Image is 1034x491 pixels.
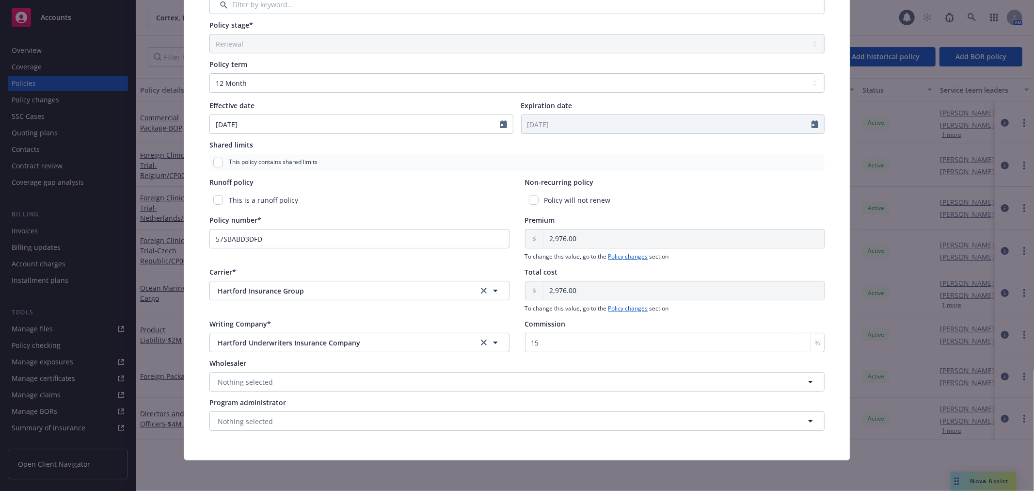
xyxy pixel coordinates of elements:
span: Expiration date [521,101,573,110]
svg: Calendar [500,120,507,128]
span: Writing Company* [209,319,271,328]
span: Commission [525,319,566,328]
span: Wholesaler [209,359,246,368]
span: To change this value, go to the section [525,304,825,313]
span: Nothing selected [218,377,273,387]
span: % [814,338,820,348]
button: Nothing selected [209,411,825,431]
a: Policy changes [608,304,648,312]
span: Policy number* [209,215,261,225]
span: Runoff policy [209,178,254,187]
a: Policy changes [608,252,648,261]
span: Policy stage* [209,20,253,30]
div: Policy will not renew [525,191,825,209]
span: Total cost [525,267,558,277]
input: 0.00 [543,281,824,300]
input: MM/DD/YYYY [522,115,812,133]
span: Hartford Underwriters Insurance Company [218,338,462,348]
span: Program administrator [209,398,286,407]
span: Policy term [209,60,247,69]
span: Effective date [209,101,255,110]
span: Hartford Insurance Group [218,286,462,296]
span: Non-recurring policy [525,178,594,187]
div: This policy contains shared limits [209,154,825,171]
span: Premium [525,215,555,225]
span: Carrier* [209,267,236,277]
span: Nothing selected [218,416,273,426]
input: 0.00 [543,229,824,248]
svg: Calendar [811,120,818,128]
span: Shared limits [209,140,253,149]
button: Nothing selected [209,372,825,392]
span: To change this value, go to the section [525,252,825,261]
button: Hartford Insurance Groupclear selection [209,281,509,300]
button: Hartford Underwriters Insurance Companyclear selection [209,333,509,352]
a: clear selection [478,285,490,296]
a: clear selection [478,337,490,348]
div: This is a runoff policy [209,191,509,209]
input: MM/DD/YYYY [210,115,500,133]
